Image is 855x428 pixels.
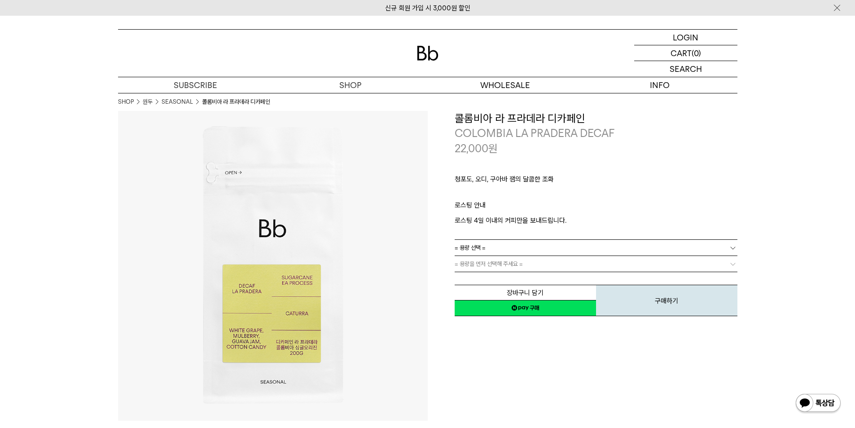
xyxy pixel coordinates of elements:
[428,77,583,93] p: WHOLESALE
[455,285,596,300] button: 장바구니 담기
[671,45,692,61] p: CART
[162,97,193,106] a: SEASONAL
[385,4,470,12] a: 신규 회원 가입 시 3,000원 할인
[118,97,134,106] a: SHOP
[455,300,596,316] a: 새창
[455,141,498,156] p: 22,000
[455,111,737,126] h3: 콜롬비아 라 프라데라 디카페인
[202,97,270,106] li: 콜롬비아 라 프라데라 디카페인
[118,77,273,93] a: SUBSCRIBE
[455,126,737,141] p: COLOMBIA LA PRADERA DECAF
[670,61,702,77] p: SEARCH
[488,142,498,155] span: 원
[455,189,737,200] p: ㅤ
[583,77,737,93] p: INFO
[118,111,428,421] img: 콜롬비아 라 프라데라 디카페인
[455,256,523,272] span: = 용량을 먼저 선택해 주세요 =
[673,30,698,45] p: LOGIN
[634,45,737,61] a: CART (0)
[143,97,153,106] a: 원두
[417,46,438,61] img: 로고
[634,30,737,45] a: LOGIN
[596,285,737,316] button: 구매하기
[273,77,428,93] a: SHOP
[455,200,737,215] p: 로스팅 안내
[795,393,842,415] img: 카카오톡 채널 1:1 채팅 버튼
[692,45,701,61] p: (0)
[455,240,486,256] span: = 용량 선택 =
[455,215,737,226] p: 로스팅 4일 이내의 커피만을 보내드립니다.
[455,174,737,189] p: 청포도, 오디, 구아바 잼의 달콤한 조화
